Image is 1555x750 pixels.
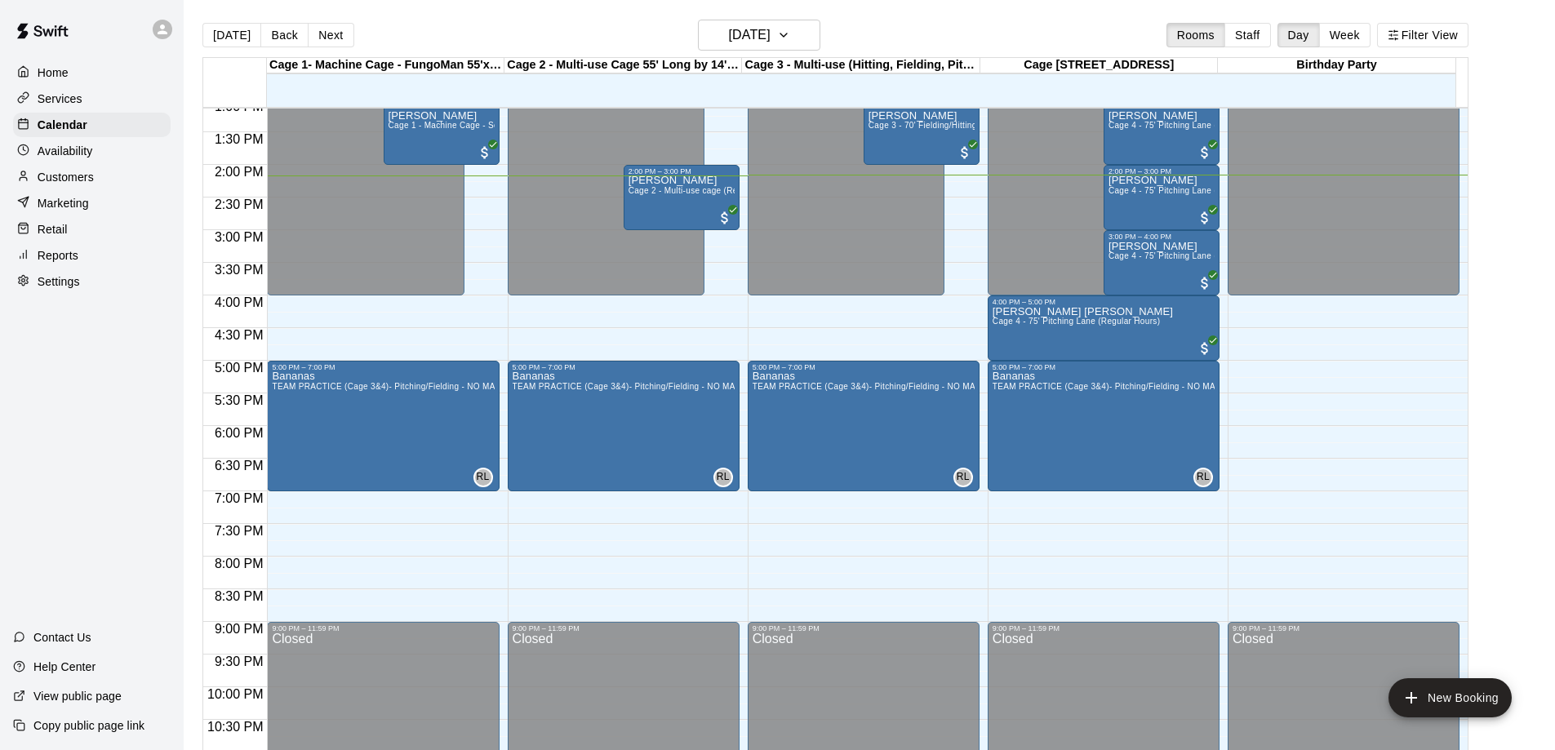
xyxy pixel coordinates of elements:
[211,622,268,636] span: 9:00 PM
[988,361,1220,491] div: 5:00 PM – 7:00 PM: Bananas
[211,524,268,538] span: 7:30 PM
[717,469,730,486] span: RL
[993,317,1160,326] span: Cage 4 - 75' Pitching Lane (Regular Hours)
[717,210,733,226] span: All customers have paid
[203,720,267,734] span: 10:30 PM
[260,23,309,47] button: Back
[1197,144,1213,161] span: All customers have paid
[1108,186,1276,195] span: Cage 4 - 75' Pitching Lane (Regular Hours)
[1108,121,1276,130] span: Cage 4 - 75' Pitching Lane (Regular Hours)
[308,23,353,47] button: Next
[13,113,171,137] div: Calendar
[629,167,735,175] div: 2:00 PM – 3:00 PM
[211,589,268,603] span: 8:30 PM
[13,60,171,85] a: Home
[753,363,975,371] div: 5:00 PM – 7:00 PM
[38,64,69,81] p: Home
[953,468,973,487] div: Ryan Leos
[38,195,89,211] p: Marketing
[211,459,268,473] span: 6:30 PM
[13,191,171,215] a: Marketing
[211,230,268,244] span: 3:00 PM
[203,687,267,701] span: 10:00 PM
[202,23,261,47] button: [DATE]
[13,87,171,111] a: Services
[33,659,96,675] p: Help Center
[13,269,171,294] div: Settings
[720,468,733,487] span: Ryan Leos
[211,426,268,440] span: 6:00 PM
[1108,167,1215,175] div: 2:00 PM – 3:00 PM
[13,243,171,268] a: Reports
[1277,23,1320,47] button: Day
[957,469,970,486] span: RL
[513,624,735,632] div: 9:00 PM – 11:59 PM
[1166,23,1225,47] button: Rooms
[988,295,1220,361] div: 4:00 PM – 5:00 PM: Sutton Canlas
[1193,468,1213,487] div: Ryan Leos
[389,121,673,130] span: Cage 1 - Machine Cage - Softball/Baseball - with HitTrax (Regular Hours)
[211,393,268,407] span: 5:30 PM
[211,197,268,211] span: 2:30 PM
[1377,23,1468,47] button: Filter View
[211,491,268,505] span: 7:00 PM
[38,169,94,185] p: Customers
[1224,23,1271,47] button: Staff
[1104,165,1220,230] div: 2:00 PM – 3:00 PM: Felipe Mata
[267,58,504,73] div: Cage 1- Machine Cage - FungoMan 55'x14'Wide
[713,468,733,487] div: Ryan Leos
[957,144,973,161] span: All customers have paid
[477,469,490,486] span: RL
[267,361,499,491] div: 5:00 PM – 7:00 PM: Bananas
[33,688,122,704] p: View public page
[211,165,268,179] span: 2:00 PM
[211,263,268,277] span: 3:30 PM
[748,361,980,491] div: 5:00 PM – 7:00 PM: Bananas
[513,382,762,391] span: TEAM PRACTICE (Cage 3&4)- Pitching/Fielding - NO MACHINE
[1108,233,1215,241] div: 3:00 PM – 4:00 PM
[13,217,171,242] div: Retail
[864,100,980,165] div: 1:00 PM – 2:00 PM: Paul Johnson
[38,273,80,290] p: Settings
[504,58,742,73] div: Cage 2 - Multi-use Cage 55' Long by 14' Wide (No Machine)
[13,139,171,163] a: Availability
[1218,58,1455,73] div: Birthday Party
[980,58,1218,73] div: Cage [STREET_ADDRESS]
[1108,251,1276,260] span: Cage 4 - 75' Pitching Lane (Regular Hours)
[38,143,93,159] p: Availability
[211,132,268,146] span: 1:30 PM
[211,557,268,570] span: 8:00 PM
[480,468,493,487] span: Ryan Leos
[993,624,1215,632] div: 9:00 PM – 11:59 PM
[1319,23,1371,47] button: Week
[729,24,771,47] h6: [DATE]
[993,363,1215,371] div: 5:00 PM – 7:00 PM
[473,468,493,487] div: Ryan Leos
[1104,230,1220,295] div: 3:00 PM – 4:00 PM: Felipe Mata
[629,186,786,195] span: Cage 2 - Multi-use cage (Regular Hours)
[211,328,268,342] span: 4:30 PM
[1200,468,1213,487] span: Ryan Leos
[1388,678,1512,717] button: add
[477,144,493,161] span: All customers have paid
[1197,469,1210,486] span: RL
[13,165,171,189] a: Customers
[272,363,494,371] div: 5:00 PM – 7:00 PM
[211,361,268,375] span: 5:00 PM
[993,298,1215,306] div: 4:00 PM – 5:00 PM
[1197,340,1213,357] span: All customers have paid
[753,382,1002,391] span: TEAM PRACTICE (Cage 3&4)- Pitching/Fielding - NO MACHINE
[1197,210,1213,226] span: All customers have paid
[1197,275,1213,291] span: All customers have paid
[960,468,973,487] span: Ryan Leos
[38,91,82,107] p: Services
[38,247,78,264] p: Reports
[384,100,500,165] div: 1:00 PM – 2:00 PM: Adrienne Escobedo
[1104,100,1220,165] div: 1:00 PM – 2:00 PM: Griffin LaVergne
[211,295,268,309] span: 4:00 PM
[742,58,980,73] div: Cage 3 - Multi-use (Hitting, Fielding, Pitching work) 75x13' Cage
[33,629,91,646] p: Contact Us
